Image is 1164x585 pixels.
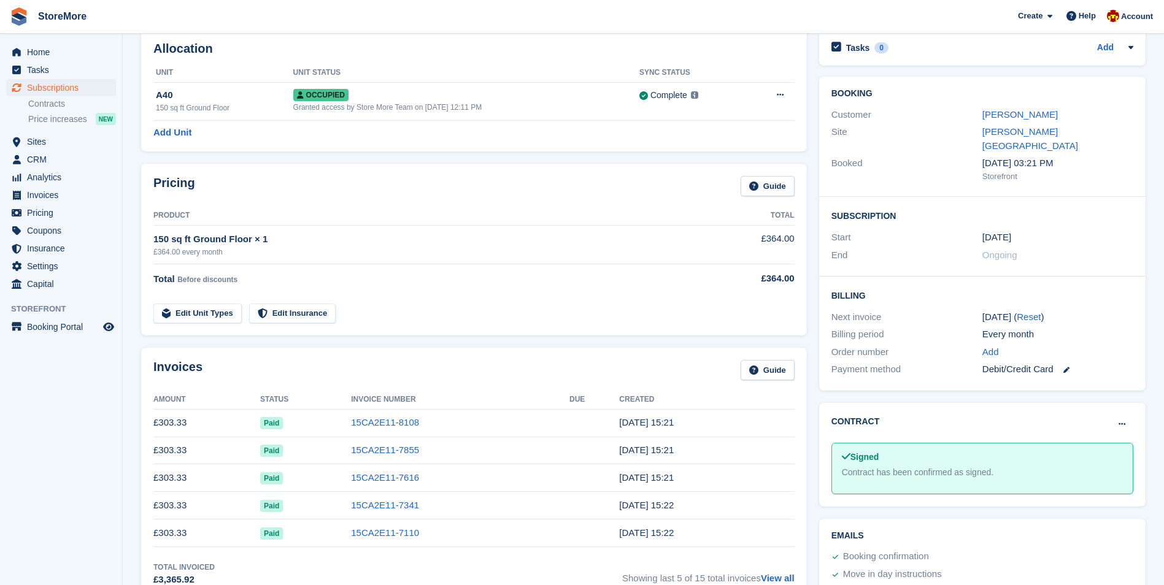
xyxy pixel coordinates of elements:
a: StoreMore [33,6,91,26]
span: Total [153,273,175,284]
time: 2025-09-25 14:21:28 UTC [619,417,674,427]
a: 15CA2E11-8108 [351,417,419,427]
div: Every month [982,327,1133,342]
h2: Allocation [153,42,795,56]
a: Edit Unit Types [153,304,242,324]
span: Capital [27,275,101,292]
span: Sites [27,133,101,150]
div: Total Invoiced [153,562,215,573]
th: Total [695,206,794,226]
span: Insurance [27,240,101,257]
th: Status [260,390,351,410]
th: Product [153,206,695,226]
span: Paid [260,417,283,429]
div: Booked [831,156,982,182]
th: Invoice Number [351,390,569,410]
h2: Invoices [153,360,202,380]
a: Reset [1017,312,1041,322]
div: Payment method [831,362,982,377]
h2: Subscription [831,209,1133,221]
a: menu [6,275,116,292]
a: menu [6,133,116,150]
time: 2025-07-25 14:21:28 UTC [619,472,674,483]
a: Guide [741,176,795,196]
div: Next invoice [831,310,982,324]
a: View all [761,573,795,583]
th: Unit Status [293,63,639,83]
div: £364.00 every month [153,247,695,258]
div: Move in day instructions [843,567,942,582]
span: Storefront [11,303,122,315]
td: £303.33 [153,492,260,519]
div: Storefront [982,170,1133,183]
a: menu [6,44,116,61]
img: Store More Team [1107,10,1119,22]
span: Paid [260,527,283,540]
h2: Tasks [846,42,870,53]
div: Start [831,231,982,245]
th: Created [619,390,794,410]
a: menu [6,169,116,186]
h2: Booking [831,89,1133,99]
a: menu [6,79,116,96]
a: menu [6,318,116,335]
span: Help [1079,10,1096,22]
span: Price increases [28,113,87,125]
span: Paid [260,472,283,484]
a: 15CA2E11-7110 [351,527,419,538]
span: Account [1121,10,1153,23]
div: Billing period [831,327,982,342]
td: £303.33 [153,464,260,492]
a: menu [6,222,116,239]
th: Due [569,390,619,410]
div: Site [831,125,982,153]
td: £303.33 [153,437,260,464]
div: [DATE] 03:21 PM [982,156,1133,170]
a: 15CA2E11-7616 [351,472,419,483]
span: Paid [260,500,283,512]
div: 150 sq ft Ground Floor [156,102,293,113]
span: Before discounts [177,275,237,284]
a: Contracts [28,98,116,110]
div: A40 [156,88,293,102]
div: Granted access by Store More Team on [DATE] 12:11 PM [293,102,639,113]
a: Guide [741,360,795,380]
span: CRM [27,151,101,168]
a: menu [6,151,116,168]
span: Home [27,44,101,61]
span: Coupons [27,222,101,239]
a: 15CA2E11-7341 [351,500,419,510]
th: Sync Status [639,63,747,83]
a: Add Unit [153,126,191,140]
div: £364.00 [695,272,794,286]
span: Settings [27,258,101,275]
a: Add [1097,41,1114,55]
img: icon-info-grey-7440780725fd019a000dd9b08b2336e03edf1995a4989e88bcd33f0948082b44.svg [691,91,698,99]
div: Debit/Credit Card [982,362,1133,377]
div: Booking confirmation [843,549,929,564]
div: End [831,248,982,262]
a: menu [6,204,116,221]
span: Occupied [293,89,349,101]
h2: Pricing [153,176,195,196]
a: 15CA2E11-7855 [351,445,419,455]
a: menu [6,240,116,257]
div: Customer [831,108,982,122]
div: Order number [831,345,982,359]
td: £303.33 [153,409,260,437]
div: 0 [874,42,888,53]
time: 2025-05-25 14:22:08 UTC [619,527,674,538]
a: menu [6,258,116,275]
time: 2025-08-25 14:21:38 UTC [619,445,674,455]
div: Contract has been confirmed as signed. [842,466,1123,479]
h2: Emails [831,531,1133,541]
th: Amount [153,390,260,410]
span: Ongoing [982,250,1017,260]
span: Booking Portal [27,318,101,335]
td: £364.00 [695,225,794,264]
a: Edit Insurance [249,304,336,324]
a: Add [982,345,999,359]
span: Invoices [27,186,101,204]
a: Price increases NEW [28,112,116,126]
span: Tasks [27,61,101,78]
